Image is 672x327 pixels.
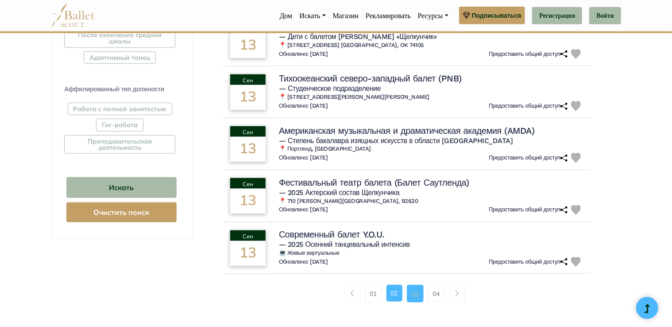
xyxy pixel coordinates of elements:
[489,154,560,161] font: Предоставить общий доступ
[279,32,437,41] span: — Дети с балетом [PERSON_NAME] «Щелкунчик»
[589,7,621,25] a: Войти
[276,7,296,25] a: Дом
[230,33,266,58] div: 13
[345,285,470,303] nav: Пример навигации по страницам
[279,51,328,58] h6: Обновлено: [DATE]
[414,7,452,25] a: Ресурсы
[279,145,584,153] h6: 📍 Портленд, [GEOGRAPHIC_DATA]
[489,206,560,213] font: Предоставить общий доступ
[279,258,328,266] h6: Обновлено: [DATE]
[279,177,469,188] h4: Фестивальный театр балета (Балет Саутленда)
[279,249,584,257] h6: 💻 Живые виртуальные
[386,285,402,302] a: 02
[66,177,177,198] button: Искать
[279,84,381,93] span: — Студенческое подразделение
[428,285,445,303] a: 04
[64,85,179,94] h4: Аффилированный тип должности
[66,202,177,222] button: Очистить поиск
[459,7,525,24] a: Подписываться
[230,126,266,137] div: Сен
[489,102,560,109] font: Предоставить общий доступ
[463,11,470,20] img: gem.svg
[296,7,329,25] a: Искать
[279,240,410,249] span: — 2025 Осенний танцевальный интенсив
[230,74,266,85] div: Сен
[489,258,560,265] font: Предоставить общий доступ
[230,189,266,214] div: 13
[279,42,584,49] h6: 📍 [STREET_ADDRESS] [GEOGRAPHIC_DATA], OK 74105
[472,11,521,20] span: Подписываться
[279,73,462,84] h4: Тихоокеанский северо-западный балет (PNB)
[230,137,266,162] div: 13
[365,285,382,303] a: 01
[362,7,414,25] a: Рекламировать
[532,7,582,25] a: Регистрация
[230,178,266,189] div: Сен
[279,154,328,162] h6: Обновлено: [DATE]
[279,198,584,205] h6: 📍 710 [PERSON_NAME][GEOGRAPHIC_DATA], 92620
[230,85,266,110] div: 13
[279,125,535,136] h4: Американская музыкальная и драматическая академия (AMDA)
[489,51,560,57] font: Предоставить общий доступ
[230,230,266,241] div: Сен
[279,206,328,214] h6: Обновлено: [DATE]
[279,93,584,101] h6: 📍 [STREET_ADDRESS][PERSON_NAME][PERSON_NAME]
[329,7,362,25] a: Магазин
[230,241,266,266] div: 13
[279,136,513,145] span: — Степень бакалавра изящных искусств в области [GEOGRAPHIC_DATA]
[407,285,424,303] a: 03
[279,102,328,110] h6: Обновлено: [DATE]
[279,188,399,197] span: — 2025 Актерский состав Щелкунчика
[279,229,384,240] h4: Современный балет Y.O.U.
